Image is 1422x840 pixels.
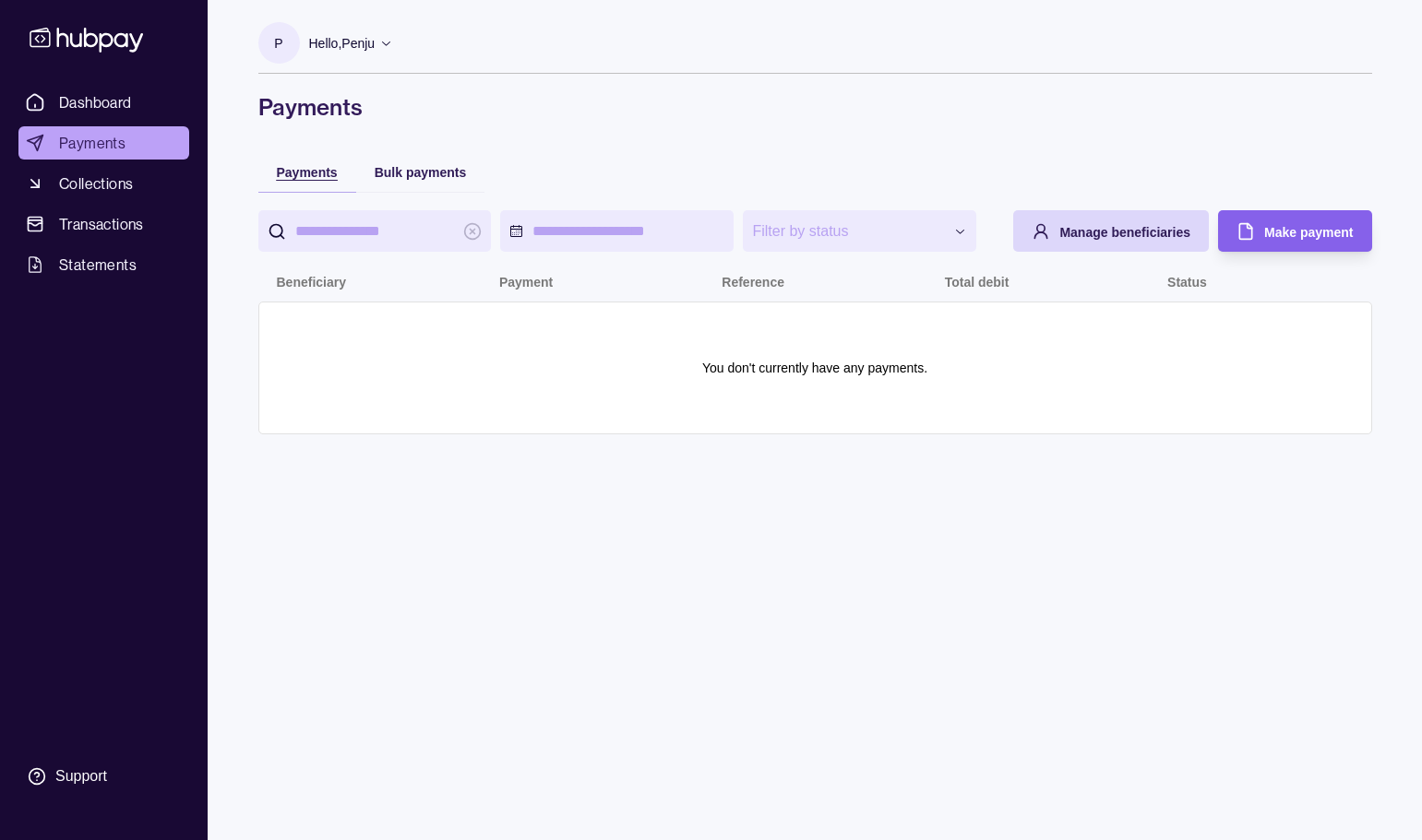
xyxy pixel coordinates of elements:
[59,172,133,195] span: Collections
[18,126,189,160] a: Payments
[722,275,784,290] p: Reference
[18,86,189,119] a: Dashboard
[59,132,125,154] span: Payments
[55,766,107,787] div: Support
[375,165,467,180] span: Bulk payments
[18,207,189,241] a: Transactions
[18,167,189,200] a: Collections
[499,275,553,290] p: Payment
[702,358,927,378] p: You don't currently have any payments.
[258,92,1372,122] h1: Payments
[274,33,282,53] p: P
[18,757,189,796] a: Support
[1059,225,1190,240] span: Manage beneficiaries
[277,275,346,290] p: Beneficiary
[277,165,338,180] span: Payments
[295,210,455,252] input: search
[1218,210,1371,252] button: Make payment
[59,91,132,113] span: Dashboard
[59,213,144,235] span: Transactions
[1013,210,1209,252] button: Manage beneficiaries
[59,254,137,276] span: Statements
[18,248,189,281] a: Statements
[1264,225,1353,240] span: Make payment
[945,275,1010,290] p: Total debit
[309,33,376,53] p: Hello, Penju
[1167,275,1207,290] p: Status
